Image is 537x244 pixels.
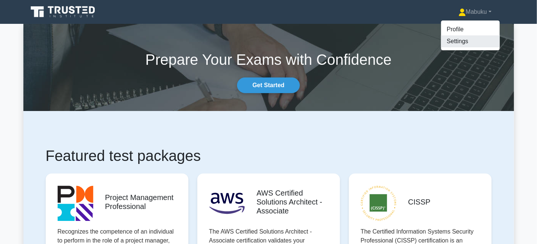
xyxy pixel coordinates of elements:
h1: Prepare Your Exams with Confidence [23,51,514,69]
ul: Mabuku [441,20,500,51]
a: Get Started [237,77,300,93]
h1: Featured test packages [46,147,492,165]
a: Profile [441,23,500,35]
a: Settings [441,35,500,47]
a: Mabuku [441,4,509,19]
